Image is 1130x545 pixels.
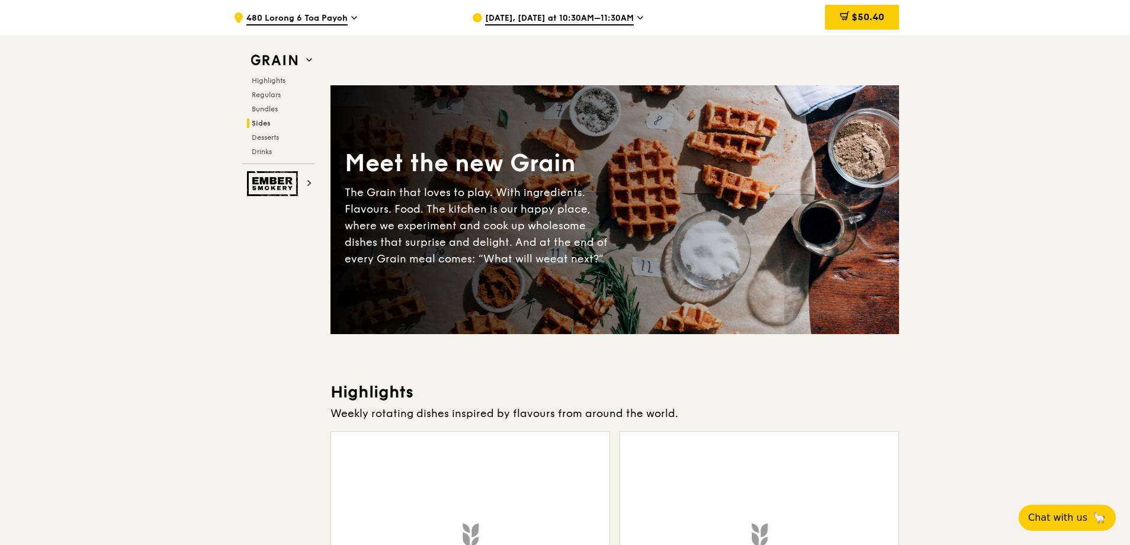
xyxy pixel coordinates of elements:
span: Chat with us [1028,511,1087,525]
span: 🦙 [1092,511,1106,525]
img: Grain web logo [247,50,301,71]
button: Chat with us🦙 [1019,505,1116,531]
span: Regulars [252,91,281,99]
div: Weekly rotating dishes inspired by flavours from around the world. [330,405,899,422]
span: 480 Lorong 6 Toa Payoh [246,12,348,25]
img: Ember Smokery web logo [247,171,301,196]
span: Highlights [252,76,285,85]
span: Sides [252,119,271,127]
div: Meet the new Grain [345,148,615,179]
span: eat next?” [550,252,603,265]
span: [DATE], [DATE] at 10:30AM–11:30AM [485,12,634,25]
span: Drinks [252,148,272,156]
h3: Highlights [330,381,899,403]
span: $50.40 [852,11,884,23]
span: Desserts [252,133,279,142]
div: The Grain that loves to play. With ingredients. Flavours. Food. The kitchen is our happy place, w... [345,184,615,267]
span: Bundles [252,105,278,113]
